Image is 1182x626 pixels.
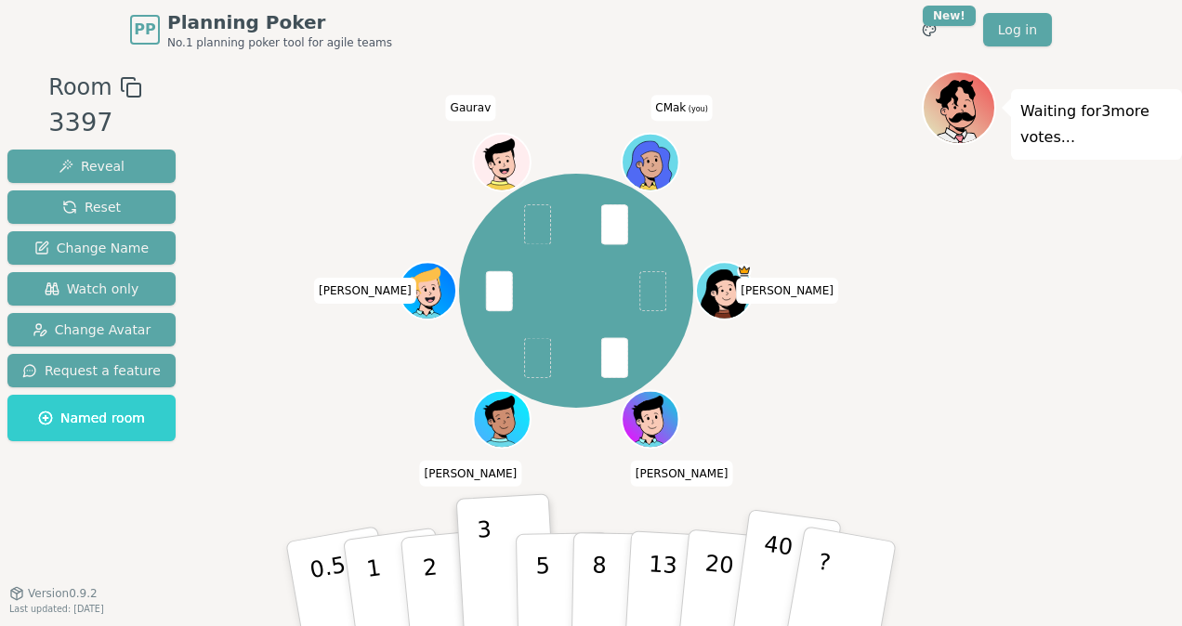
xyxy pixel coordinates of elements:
button: Watch only [7,272,176,306]
span: Reveal [59,157,125,176]
span: Change Avatar [33,320,151,339]
div: New! [923,6,976,26]
span: Click to change your name [631,461,733,487]
span: Click to change your name [314,278,416,304]
span: Last updated: [DATE] [9,604,104,614]
button: Change Avatar [7,313,176,346]
span: Change Name [34,239,149,257]
div: 3397 [48,104,141,142]
span: Click to change your name [446,95,496,121]
a: Log in [983,13,1052,46]
button: Version0.9.2 [9,586,98,601]
span: Click to change your name [736,278,838,304]
button: Change Name [7,231,176,265]
span: Cristina is the host [737,264,751,278]
span: Watch only [45,280,139,298]
span: Named room [38,409,145,427]
span: Planning Poker [167,9,392,35]
p: 3 [477,516,497,618]
span: No.1 planning poker tool for agile teams [167,35,392,50]
p: Waiting for 3 more votes... [1020,98,1173,150]
button: New! [913,13,946,46]
span: Room [48,71,112,104]
button: Reset [7,190,176,224]
button: Named room [7,395,176,441]
span: (you) [686,105,708,113]
span: Request a feature [22,361,161,380]
span: PP [134,19,155,41]
button: Reveal [7,150,176,183]
button: Request a feature [7,354,176,387]
button: Click to change your avatar [624,136,677,189]
span: Click to change your name [420,461,522,487]
span: Reset [62,198,121,216]
span: Version 0.9.2 [28,586,98,601]
a: PPPlanning PokerNo.1 planning poker tool for agile teams [130,9,392,50]
span: Click to change your name [650,95,713,121]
